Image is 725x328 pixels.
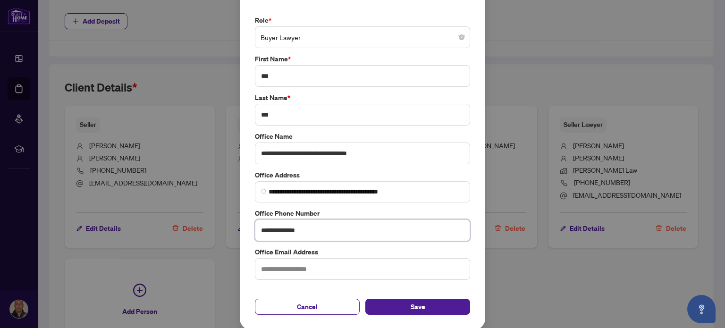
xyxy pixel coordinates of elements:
span: Save [411,299,425,314]
label: Last Name [255,93,470,103]
button: Open asap [687,295,716,323]
label: Role [255,15,470,25]
label: Office Address [255,170,470,180]
label: Office Phone Number [255,208,470,219]
button: Cancel [255,299,360,315]
span: Buyer Lawyer [261,28,464,46]
label: Office Name [255,131,470,142]
label: Office Email Address [255,247,470,257]
span: close-circle [459,34,464,40]
label: First Name [255,54,470,64]
button: Save [365,299,470,315]
img: search_icon [261,189,267,194]
span: Cancel [297,299,318,314]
